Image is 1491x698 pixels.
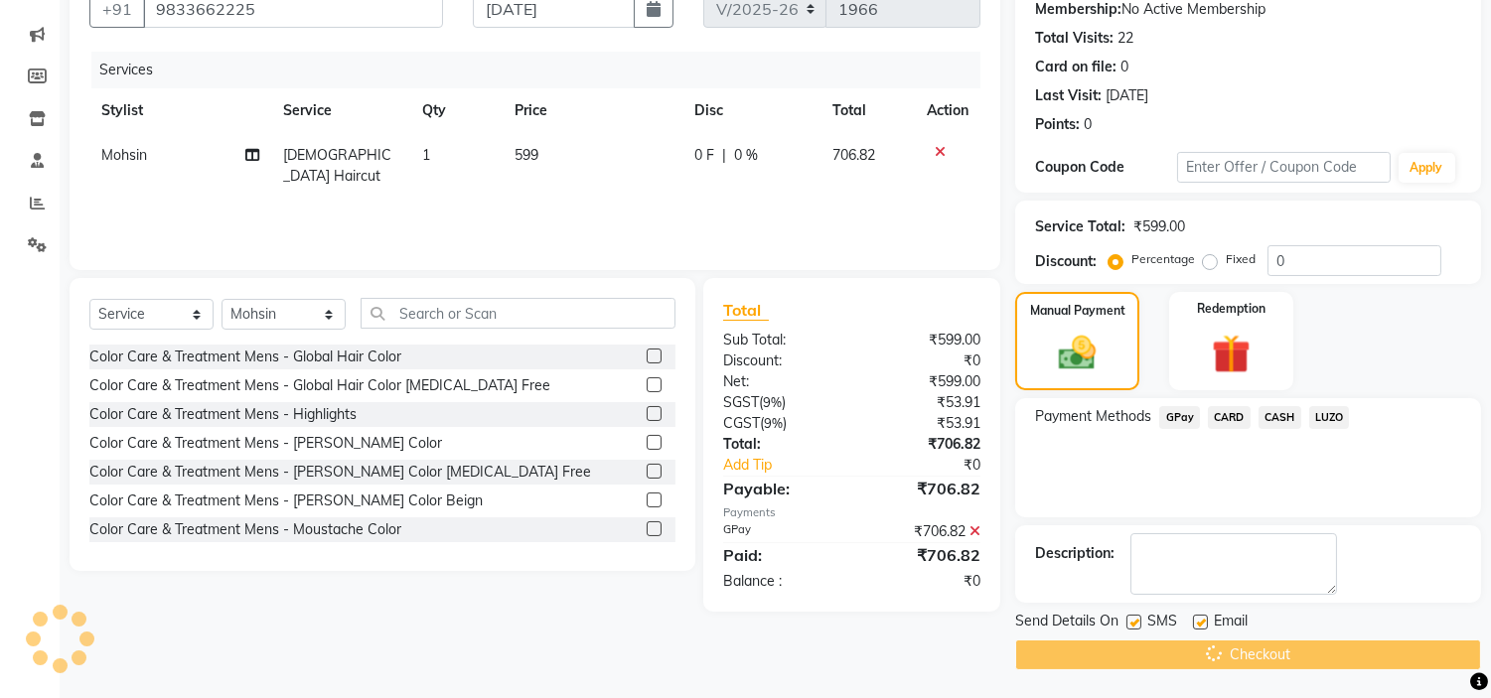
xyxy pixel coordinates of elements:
div: [DATE] [1106,85,1148,106]
span: 599 [515,146,538,164]
div: GPay [708,521,852,542]
span: 0 F [694,145,714,166]
span: 0 % [734,145,758,166]
span: LUZO [1309,406,1350,429]
div: Payments [723,504,980,521]
span: CARD [1208,406,1251,429]
div: Color Care & Treatment Mens - [PERSON_NAME] Color [MEDICAL_DATA] Free [89,462,591,483]
th: Service [271,88,410,133]
img: _gift.svg [1200,330,1263,378]
div: ₹706.82 [852,434,996,455]
div: Net: [708,371,852,392]
th: Disc [682,88,820,133]
div: ₹0 [876,455,996,476]
span: Total [723,300,769,321]
div: ₹706.82 [852,521,996,542]
div: ₹53.91 [852,392,996,413]
th: Price [503,88,682,133]
div: ₹53.91 [852,413,996,434]
div: ( ) [708,413,852,434]
span: [DEMOGRAPHIC_DATA] Haircut [283,146,391,185]
span: 9% [763,394,782,410]
div: Color Care & Treatment Mens - Global Hair Color [89,347,401,367]
label: Manual Payment [1030,302,1125,320]
div: Discount: [1035,251,1097,272]
div: Service Total: [1035,216,1125,237]
div: Total: [708,434,852,455]
input: Search or Scan [361,298,675,329]
span: Send Details On [1015,611,1118,635]
span: Payment Methods [1035,406,1151,427]
label: Percentage [1131,250,1195,268]
div: Services [91,52,995,88]
div: Card on file: [1035,57,1117,77]
span: GPay [1159,406,1200,429]
div: Description: [1035,543,1115,564]
div: ₹599.00 [852,371,996,392]
div: Paid: [708,543,852,567]
div: Discount: [708,350,852,371]
div: ₹0 [852,571,996,592]
span: | [722,145,726,166]
div: ₹599.00 [1133,216,1185,237]
div: Coupon Code [1035,157,1177,178]
div: ₹706.82 [852,477,996,500]
div: 0 [1084,114,1092,135]
button: Apply [1399,153,1455,183]
div: Balance : [708,571,852,592]
span: SMS [1147,611,1177,635]
div: ( ) [708,392,852,413]
span: 1 [422,146,430,164]
label: Redemption [1197,300,1266,318]
span: CGST [723,414,760,432]
div: Points: [1035,114,1080,135]
div: ₹599.00 [852,330,996,350]
div: Color Care & Treatment Mens - Moustache Color [89,519,401,540]
div: Color Care & Treatment Mens - Highlights [89,404,357,425]
span: 706.82 [832,146,875,164]
th: Qty [410,88,503,133]
span: SGST [723,393,759,411]
span: Mohsin [101,146,147,164]
span: 9% [764,415,783,431]
div: Color Care & Treatment Mens - [PERSON_NAME] Color Beign [89,490,483,511]
th: Stylist [89,88,271,133]
div: Last Visit: [1035,85,1102,106]
span: CASH [1259,406,1301,429]
div: 0 [1120,57,1128,77]
img: _cash.svg [1047,332,1107,374]
div: ₹706.82 [852,543,996,567]
div: Sub Total: [708,330,852,350]
a: Add Tip [708,455,876,476]
div: Color Care & Treatment Mens - Global Hair Color [MEDICAL_DATA] Free [89,375,550,396]
th: Action [915,88,980,133]
th: Total [820,88,916,133]
div: ₹0 [852,350,996,371]
div: 22 [1118,28,1133,49]
div: Color Care & Treatment Mens - [PERSON_NAME] Color [89,433,442,454]
div: Payable: [708,477,852,500]
div: Total Visits: [1035,28,1114,49]
span: Email [1214,611,1248,635]
label: Fixed [1226,250,1256,268]
input: Enter Offer / Coupon Code [1177,152,1390,183]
